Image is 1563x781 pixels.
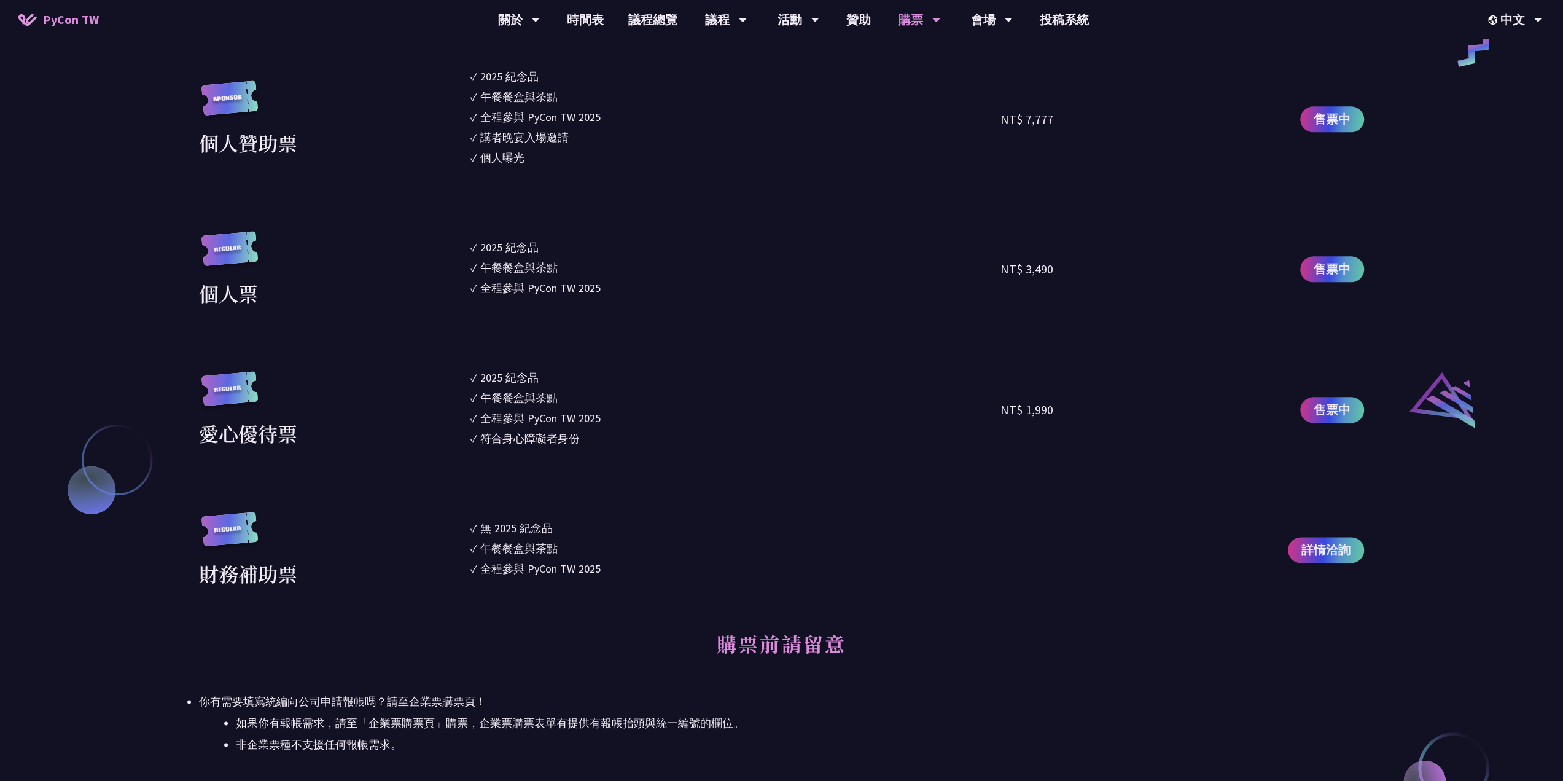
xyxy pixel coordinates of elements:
[1000,401,1053,419] div: NT$ 1,990
[470,88,1001,105] li: ✓
[18,14,37,26] img: Home icon of PyCon TW 2025
[199,278,258,308] div: 個人票
[236,714,1364,732] li: 如果你有報帳需求，請至「企業票購票頁」購票，企業票購票表單有提供有報帳抬頭與統一編號的欄位。
[480,520,553,536] div: 無 2025 紀念品
[199,418,297,448] div: 愛心優待票
[199,371,260,418] img: regular.8f272d9.svg
[1000,260,1053,278] div: NT$ 3,490
[480,109,601,125] div: 全程參與 PyCon TW 2025
[470,280,1001,296] li: ✓
[1000,110,1053,128] div: NT$ 7,777
[480,369,539,386] div: 2025 紀念品
[1314,260,1351,278] span: 售票中
[199,512,260,559] img: regular.8f272d9.svg
[480,259,558,276] div: 午餐餐盒與茶點
[199,619,1364,686] h2: 購票前請留意
[480,410,601,426] div: 全程參與 PyCon TW 2025
[480,239,539,256] div: 2025 紀念品
[470,560,1001,577] li: ✓
[1314,110,1351,128] span: 售票中
[1301,541,1351,559] span: 詳情洽詢
[236,736,1364,754] li: 非企業票種不支援任何報帳需求。
[1300,397,1364,423] a: 售票中
[470,239,1001,256] li: ✓
[199,693,1364,711] div: 你有需要填寫統編向公司申請報帳嗎？請至企業票購票頁！
[480,430,580,447] div: 符合身心障礙者身份
[480,68,539,85] div: 2025 紀念品
[199,128,297,157] div: 個人贊助票
[1288,537,1364,563] a: 詳情洽詢
[470,68,1001,85] li: ✓
[6,4,111,35] a: PyCon TW
[1300,106,1364,132] a: 售票中
[470,369,1001,386] li: ✓
[470,430,1001,447] li: ✓
[199,80,260,128] img: sponsor.43e6a3a.svg
[480,129,569,146] div: 講者晚宴入場邀請
[470,410,1001,426] li: ✓
[470,540,1001,557] li: ✓
[470,109,1001,125] li: ✓
[470,259,1001,276] li: ✓
[1300,256,1364,282] a: 售票中
[1488,15,1500,25] img: Locale Icon
[43,10,99,29] span: PyCon TW
[480,149,524,166] div: 個人曝光
[480,560,601,577] div: 全程參與 PyCon TW 2025
[199,559,297,588] div: 財務補助票
[470,149,1001,166] li: ✓
[480,390,558,406] div: 午餐餐盒與茶點
[480,280,601,296] div: 全程參與 PyCon TW 2025
[480,88,558,105] div: 午餐餐盒與茶點
[199,231,260,278] img: regular.8f272d9.svg
[470,520,1001,536] li: ✓
[470,390,1001,406] li: ✓
[1314,401,1351,419] span: 售票中
[480,540,558,557] div: 午餐餐盒與茶點
[470,129,1001,146] li: ✓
